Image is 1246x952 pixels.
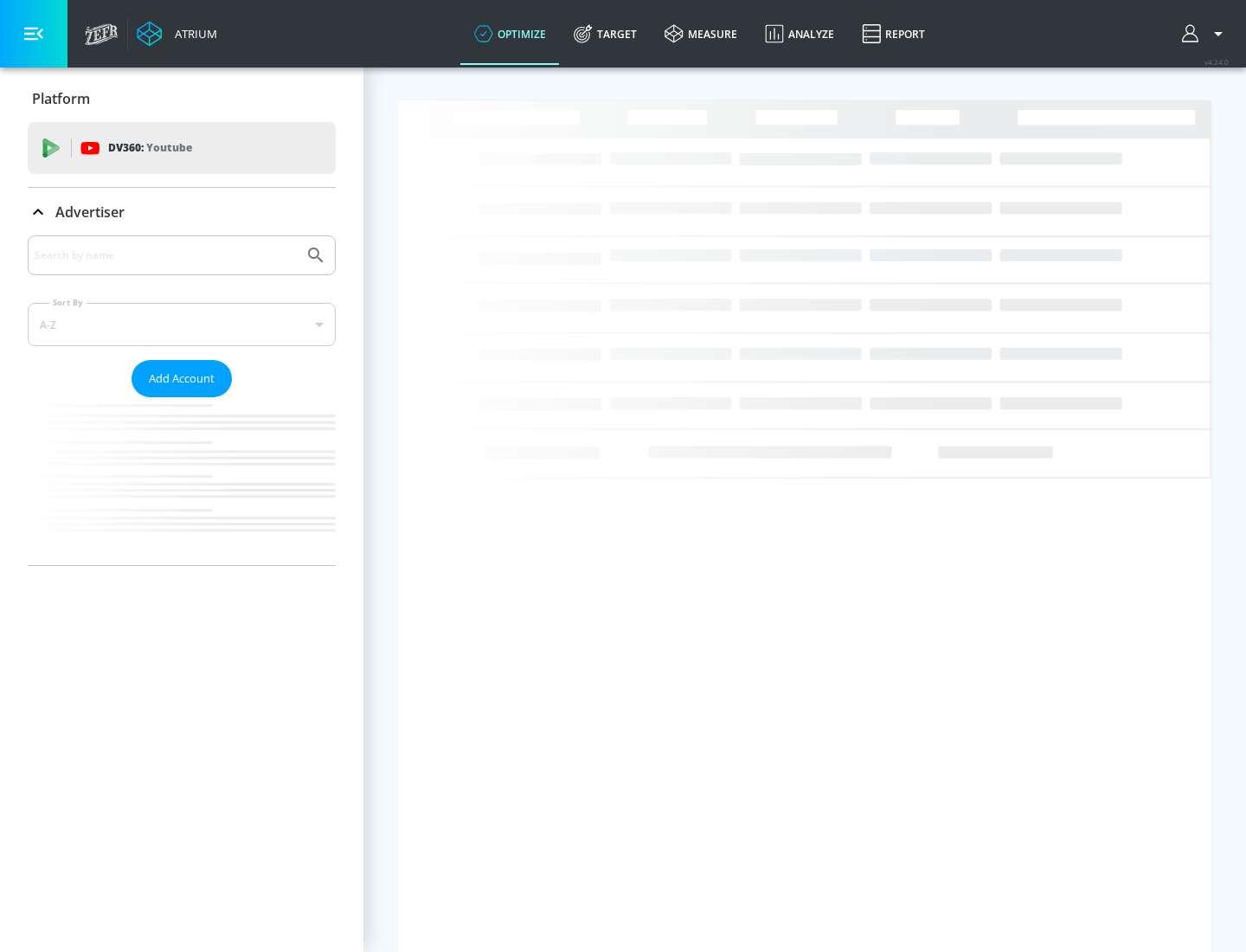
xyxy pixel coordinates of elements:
[49,297,87,308] label: Sort By
[28,122,336,174] div: DV360: Youtube
[1204,57,1229,67] span: v 4.24.0
[146,138,192,157] p: Youtube
[751,3,848,65] a: Analyze
[28,303,336,346] div: A-Z
[55,203,125,222] p: Advertiser
[149,369,215,389] span: Add Account
[35,244,297,267] input: Search by name
[137,21,217,47] a: Atrium
[848,3,939,65] a: Report
[28,74,336,123] div: Platform
[460,3,560,65] a: optimize
[168,26,217,42] div: Atrium
[132,360,232,397] button: Add Account
[28,188,336,236] div: Advertiser
[28,235,336,565] div: Advertiser
[651,3,751,65] a: measure
[108,138,192,158] p: DV360:
[32,89,90,108] p: Platform
[28,397,336,565] nav: list of Advertiser
[560,3,651,65] a: Target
